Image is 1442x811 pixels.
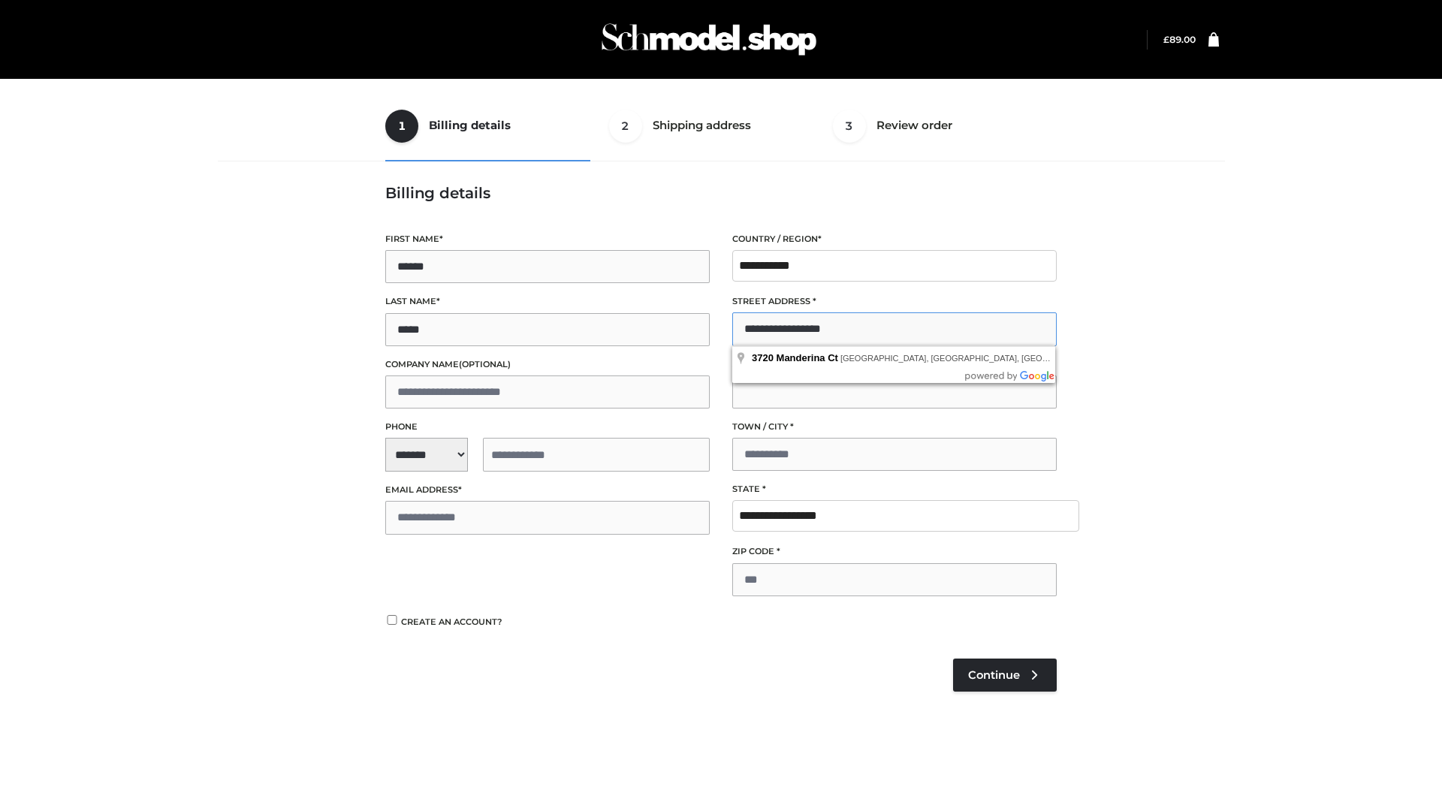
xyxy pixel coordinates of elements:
img: Schmodel Admin 964 [596,10,822,69]
label: Email address [385,483,710,497]
input: Create an account? [385,615,399,625]
span: Manderina Ct [777,352,838,363]
bdi: 89.00 [1163,34,1196,45]
label: First name [385,232,710,246]
span: Continue [968,668,1020,682]
label: Company name [385,357,710,372]
label: State [732,482,1057,496]
label: Phone [385,420,710,434]
label: ZIP Code [732,544,1057,559]
label: Country / Region [732,232,1057,246]
span: (optional) [459,359,511,369]
span: [GEOGRAPHIC_DATA], [GEOGRAPHIC_DATA], [GEOGRAPHIC_DATA] [840,354,1108,363]
label: Street address [732,294,1057,309]
a: £89.00 [1163,34,1196,45]
span: 3720 [752,352,774,363]
h3: Billing details [385,184,1057,202]
label: Last name [385,294,710,309]
label: Town / City [732,420,1057,434]
span: Create an account? [401,617,502,627]
a: Continue [953,659,1057,692]
span: £ [1163,34,1169,45]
